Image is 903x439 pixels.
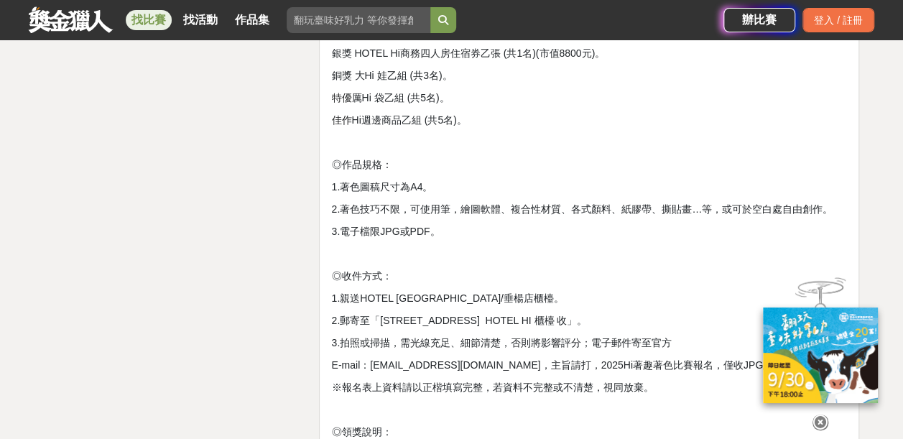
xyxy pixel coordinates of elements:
[802,8,874,32] div: 登入 / 註冊
[331,181,432,193] span: 1.著色圖稿尺寸為A4。
[331,92,351,103] span: 特優
[331,159,392,170] span: ◎作品規格：
[331,315,587,326] span: 2.郵寄至「[STREET_ADDRESS] HOTEL HI 櫃檯 收」。
[287,7,430,33] input: 翻玩臺味好乳力 等你發揮創意！
[351,92,449,103] span: 厲Hi 袋乙組 (共5名)。
[331,292,563,304] span: 1.親送HOTEL [GEOGRAPHIC_DATA]/垂楊店櫃檯。
[331,70,452,81] span: 銅獎 大Hi 娃乙組 (共3名)。
[331,270,392,282] span: ◎收件方式：
[331,382,653,393] span: ※報名表上資料請以正楷填寫完整，若資料不完整或不清楚，視同放棄。
[229,10,275,30] a: 作品集
[126,10,172,30] a: 找比賽
[351,114,466,126] span: Hi週邊商品乙組 (共5名)。
[331,114,351,126] span: 佳作
[331,203,833,215] span: 2.著色技巧不限，可使用筆，繪圖軟體、複合性材質、各式顏料、紙膠帶、撕貼畫…等，或可於空白處自由創作。
[177,10,223,30] a: 找活動
[331,359,813,371] span: E-mail：[EMAIL_ADDRESS][DOMAIN_NAME]，主旨請打，2025Hi著趣著色比賽報名，僅收JPG及PDF檔。
[331,337,672,348] span: 3.拍照或掃描，需光線充足、細節清楚，否則將影響評分；電子郵件寄至官方
[331,426,392,438] span: ◎領獎說明：
[331,226,440,237] span: 3.電子檔限JPG或PDF。
[723,8,795,32] a: 辦比賽
[331,47,605,59] span: 銀獎 HOTEL Hi商務四人房住宿券乙張 (共1名)(市值8800元)。
[763,308,878,403] img: c171a689-fb2c-43c6-a33c-e56b1f4b2190.jpg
